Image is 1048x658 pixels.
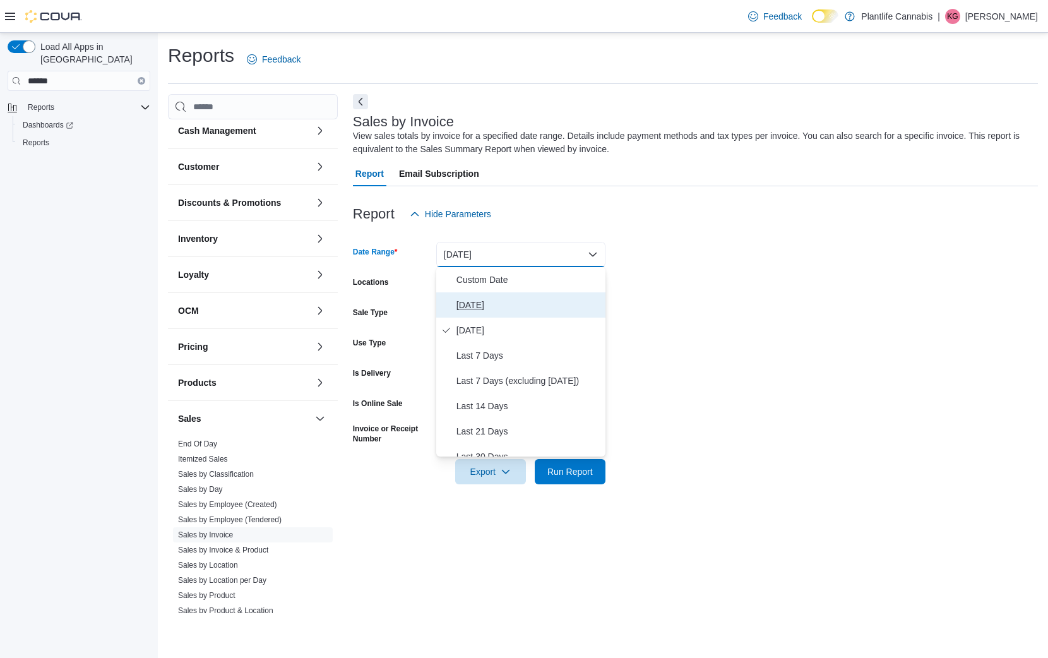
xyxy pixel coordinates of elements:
div: Sales [168,436,338,654]
h3: Sales [178,412,201,425]
button: Loyalty [313,267,328,282]
div: Kally Greene [945,9,960,24]
span: Dashboards [18,117,150,133]
h3: Loyalty [178,268,209,281]
span: Email Subscription [399,161,479,186]
button: Reports [23,100,59,115]
label: Invoice or Receipt Number [353,424,431,444]
span: Sales by Product [178,590,235,601]
a: Reports [18,135,54,150]
span: Sales by Invoice & Product [178,545,268,555]
p: | [938,9,940,24]
label: Is Online Sale [353,398,403,409]
h3: Report [353,206,395,222]
span: Reports [23,100,150,115]
h3: Customer [178,160,219,173]
button: Discounts & Promotions [313,195,328,210]
h3: Sales by Invoice [353,114,454,129]
span: Sales by Classification [178,469,254,479]
span: [DATE] [456,323,600,338]
a: Sales by Location per Day [178,576,266,585]
button: Loyalty [178,268,310,281]
a: Dashboards [18,117,78,133]
span: Feedback [262,53,301,66]
button: Reports [13,134,155,152]
input: Dark Mode [812,9,838,23]
button: [DATE] [436,242,605,267]
a: Feedback [743,4,807,29]
span: Last 21 Days [456,424,600,439]
span: Run Report [547,465,593,478]
button: Products [313,375,328,390]
button: Run Report [535,459,605,484]
button: Hide Parameters [405,201,496,227]
button: Sales [313,411,328,426]
a: Sales by Location [178,561,238,570]
a: Sales by Employee (Tendered) [178,515,282,524]
span: Sales by Location per Day [178,575,266,585]
a: Feedback [242,47,306,72]
div: View sales totals by invoice for a specified date range. Details include payment methods and tax ... [353,129,1032,156]
label: Is Delivery [353,368,391,378]
span: KG [947,9,958,24]
a: Sales by Invoice & Product [178,546,268,554]
button: Export [455,459,526,484]
span: Load All Apps in [GEOGRAPHIC_DATA] [35,40,150,66]
button: OCM [178,304,310,317]
span: Sales by Location [178,560,238,570]
button: Sales [178,412,310,425]
h3: Pricing [178,340,208,353]
span: Report [355,161,384,186]
h3: OCM [178,304,199,317]
p: [PERSON_NAME] [965,9,1038,24]
span: Reports [28,102,54,112]
button: Cash Management [313,123,328,138]
span: Last 30 Days [456,449,600,464]
span: Sales by Product & Location [178,606,273,616]
span: [DATE] [456,297,600,313]
span: Sales by Employee (Created) [178,499,277,510]
h3: Products [178,376,217,389]
span: Sales by Employee (Tendered) [178,515,282,525]
p: Plantlife Cannabis [861,9,932,24]
h1: Reports [168,43,234,68]
button: Pricing [313,339,328,354]
button: Customer [178,160,310,173]
span: Itemized Sales [178,454,228,464]
span: Last 7 Days (excluding [DATE]) [456,373,600,388]
h3: Discounts & Promotions [178,196,281,209]
a: Dashboards [13,116,155,134]
span: Export [463,459,518,484]
span: Sales by Day [178,484,223,494]
a: Itemized Sales [178,455,228,464]
span: Hide Parameters [425,208,491,220]
label: Sale Type [353,308,388,318]
a: Sales by Day [178,485,223,494]
img: Cova [25,10,82,23]
nav: Complex example [8,93,150,184]
span: Feedback [763,10,802,23]
button: Clear input [138,77,145,85]
span: Custom Date [456,272,600,287]
label: Locations [353,277,389,287]
button: Pricing [178,340,310,353]
div: Select listbox [436,267,605,457]
h3: Inventory [178,232,218,245]
h3: Cash Management [178,124,256,137]
span: Reports [18,135,150,150]
a: Sales by Employee (Created) [178,500,277,509]
a: End Of Day [178,440,217,448]
button: Products [178,376,310,389]
button: Next [353,94,368,109]
span: Sales by Invoice [178,530,233,540]
a: Sales by Classification [178,470,254,479]
button: Customer [313,159,328,174]
span: Last 14 Days [456,398,600,414]
a: Sales by Product [178,591,235,600]
a: Sales by Product & Location [178,606,273,615]
span: Dashboards [23,120,73,130]
label: Date Range [353,247,398,257]
button: Cash Management [178,124,310,137]
button: Inventory [313,231,328,246]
